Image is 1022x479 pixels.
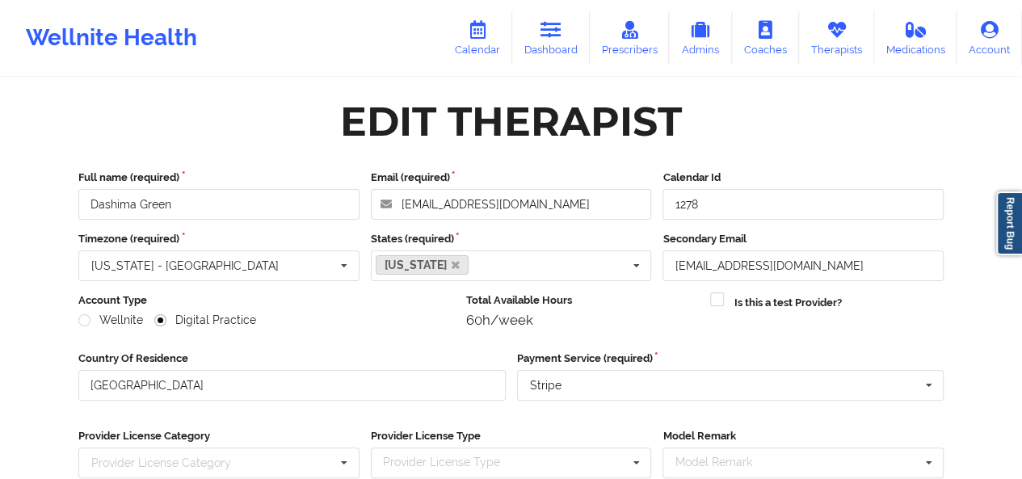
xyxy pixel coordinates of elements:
[371,170,652,186] label: Email (required)
[734,295,841,311] label: Is this a test Provider?
[517,351,944,367] label: Payment Service (required)
[340,96,682,147] div: Edit Therapist
[376,255,469,275] a: [US_STATE]
[996,191,1022,255] a: Report Bug
[662,170,944,186] label: Calendar Id
[78,313,143,327] label: Wellnite
[78,231,360,247] label: Timezone (required)
[371,231,652,247] label: States (required)
[732,11,799,65] a: Coaches
[371,428,652,444] label: Provider License Type
[78,170,360,186] label: Full name (required)
[662,189,944,220] input: Calendar Id
[662,231,944,247] label: Secondary Email
[799,11,874,65] a: Therapists
[466,312,700,328] div: 60h/week
[662,250,944,281] input: Email
[78,428,360,444] label: Provider License Category
[671,453,775,472] div: Model Remark
[78,189,360,220] input: Full name
[466,292,700,309] label: Total Available Hours
[78,292,455,309] label: Account Type
[530,380,561,391] div: Stripe
[662,428,944,444] label: Model Remark
[443,11,512,65] a: Calendar
[590,11,670,65] a: Prescribers
[371,189,652,220] input: Email address
[874,11,957,65] a: Medications
[154,313,256,327] label: Digital Practice
[78,351,506,367] label: Country Of Residence
[512,11,590,65] a: Dashboard
[669,11,732,65] a: Admins
[957,11,1022,65] a: Account
[91,260,279,271] div: [US_STATE] - [GEOGRAPHIC_DATA]
[91,457,231,468] div: Provider License Category
[379,453,524,472] div: Provider License Type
